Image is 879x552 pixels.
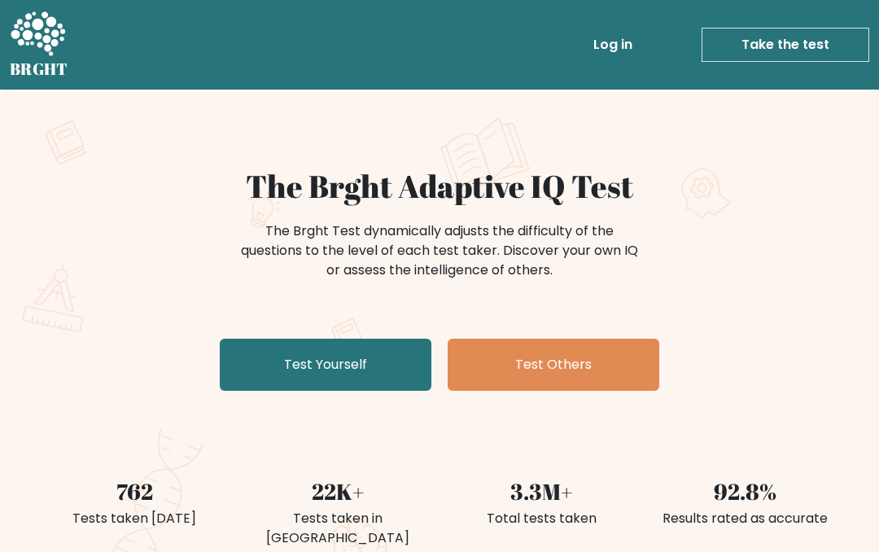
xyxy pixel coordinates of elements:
div: Results rated as accurate [653,509,837,528]
a: Test Others [448,339,659,391]
div: 3.3M+ [449,475,633,509]
div: The Brght Test dynamically adjusts the difficulty of the questions to the level of each test take... [236,221,643,280]
a: Log in [587,28,639,61]
div: 762 [42,475,226,509]
div: Total tests taken [449,509,633,528]
h5: BRGHT [10,59,68,79]
div: Tests taken [DATE] [42,509,226,528]
a: BRGHT [10,7,68,83]
div: 92.8% [653,475,837,509]
a: Test Yourself [220,339,431,391]
div: Tests taken in [GEOGRAPHIC_DATA] [246,509,430,548]
a: Take the test [702,28,869,62]
div: 22K+ [246,475,430,509]
h1: The Brght Adaptive IQ Test [42,168,837,205]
